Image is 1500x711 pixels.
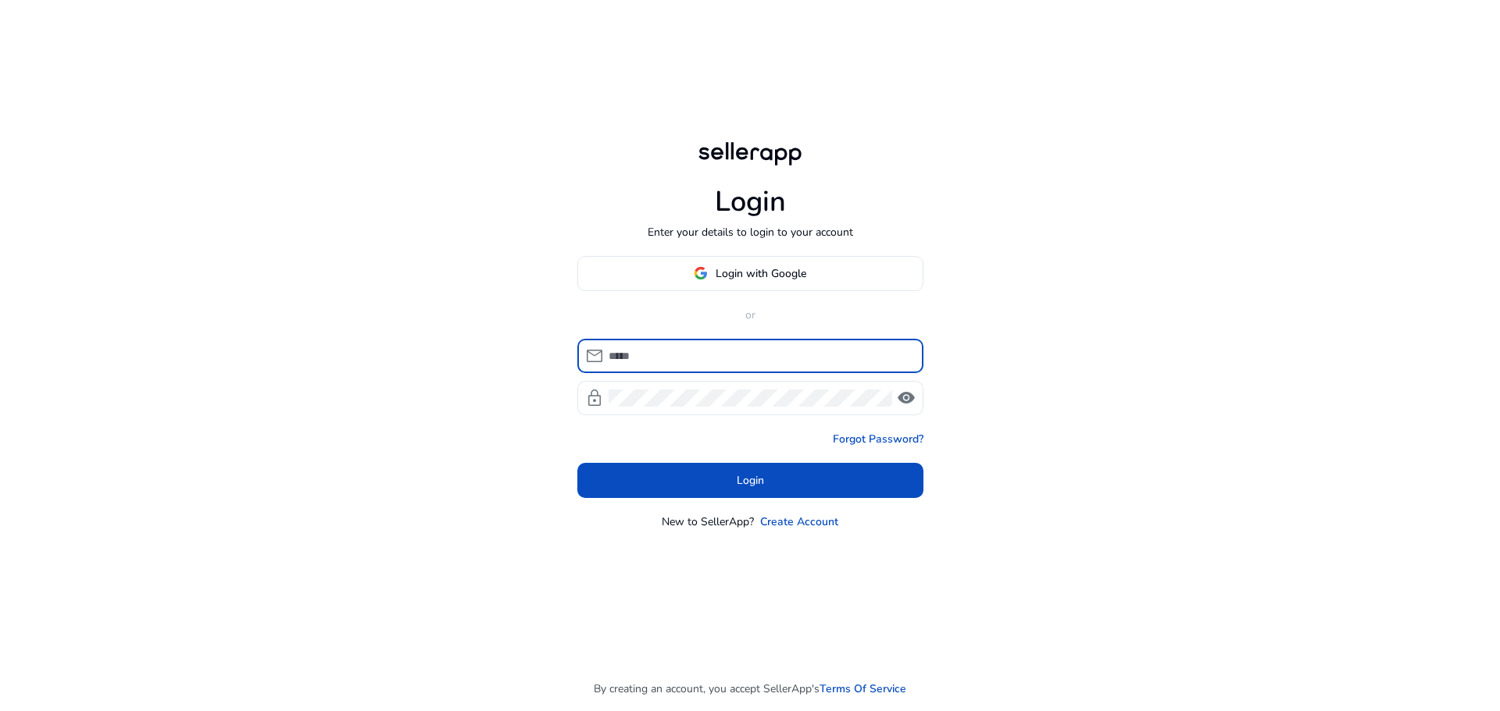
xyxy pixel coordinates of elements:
p: New to SellerApp? [662,514,754,530]
a: Create Account [760,514,838,530]
img: google-logo.svg [694,266,708,280]
h1: Login [715,185,786,219]
a: Forgot Password? [833,431,923,447]
p: Enter your details to login to your account [648,224,853,240]
span: Login [737,472,764,489]
span: lock [585,389,604,407]
button: Login with Google [577,256,923,291]
button: Login [577,463,923,498]
span: visibility [897,389,916,407]
span: Login with Google [716,265,806,282]
span: mail [585,347,604,365]
p: or [577,307,923,323]
a: Terms Of Service [820,681,906,697]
